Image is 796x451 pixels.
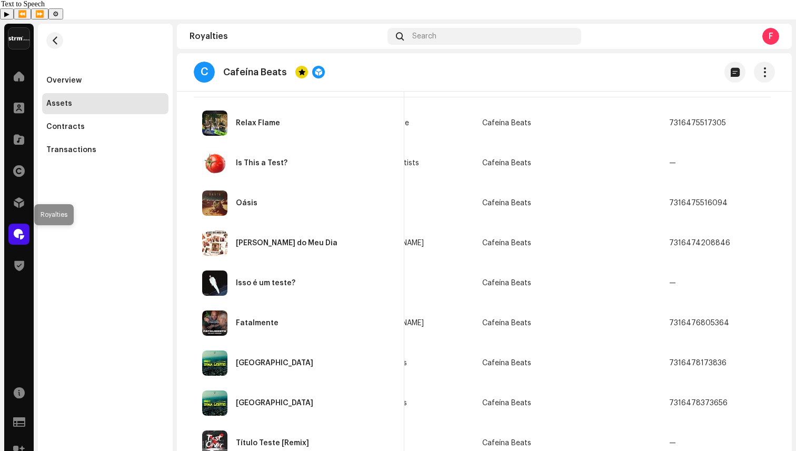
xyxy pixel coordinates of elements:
[369,359,465,367] span: Binho Boss
[482,199,531,207] span: Cafeína Beats
[202,230,227,256] img: ea247d79-be0d-4162-9527-9d87d0ae15ef
[669,159,676,167] span: —
[482,279,531,287] span: Cafeína Beats
[369,439,465,447] span: Tomate
[236,239,337,247] div: Luz do Meu Dia
[236,159,287,167] div: Is This a Test?
[202,310,227,336] img: 030672b5-d4eb-498f-b6cc-621a18e3fe7b
[42,116,168,137] re-m-nav-item: Contracts
[369,159,465,167] span: Various Artists
[369,319,465,327] span: Denis Baum
[669,199,728,207] span: 7316475516094
[236,359,313,367] div: Zona Leste
[669,239,730,247] span: 7316474208846
[482,359,531,367] span: Cafeína Beats
[236,319,278,327] div: Fatalmente
[48,8,63,19] button: Settings
[42,93,168,114] re-m-nav-item: Assets
[669,399,728,407] span: 7316478373656
[190,32,383,41] div: Royalties
[236,279,295,287] div: Isso é um teste?
[236,199,257,207] div: Oásis
[482,319,531,327] span: Cafeína Beats
[46,146,96,154] div: Transactions
[236,119,280,127] div: Relax Flame
[669,359,727,367] span: 7316478173836
[223,67,287,78] p: Cafeína Beats
[482,439,531,447] span: Cafeína Beats
[369,239,465,247] span: Michel Gutto
[46,76,82,85] div: Overview
[236,399,313,407] div: Zona Leste
[369,399,465,407] span: Binho Boss
[669,439,676,447] span: —
[762,28,779,45] div: F
[202,270,227,296] img: 7672cc70-ec03-490d-9df7-d30e7952d2bb
[202,111,227,136] img: 479210bb-bfec-44e3-8add-8b424cdc64e1
[482,399,531,407] span: Cafeína Beats
[14,8,31,19] button: Previous
[236,439,309,447] div: Título Teste [Remix]
[369,279,465,287] span: Tomate
[194,62,215,83] div: C
[202,151,227,176] img: 6d447e59-eb8f-4122-9101-05c45552efef
[669,119,726,127] span: 7316475517305
[202,350,227,376] img: 768a6b93-8a4d-489d-9e7e-3c210825ecea
[202,390,227,416] img: 31576302-5b3d-4b80-a601-0e394aef0b10
[42,139,168,161] re-m-nav-item: Transactions
[202,191,227,216] img: 92b3adb3-d92e-4a22-9577-f7cca556d726
[369,119,465,127] span: Relax Flame
[31,8,48,19] button: Forward
[46,123,85,131] div: Contracts
[412,32,436,41] span: Search
[482,119,531,127] span: Cafeína Beats
[8,28,29,49] img: 408b884b-546b-4518-8448-1008f9c76b02
[482,159,531,167] span: Cafeína Beats
[42,70,168,91] re-m-nav-item: Overview
[669,319,729,327] span: 7316476805364
[482,239,531,247] span: Cafeína Beats
[669,279,676,287] span: —
[369,199,465,207] span: Distopia
[46,99,72,108] div: Assets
